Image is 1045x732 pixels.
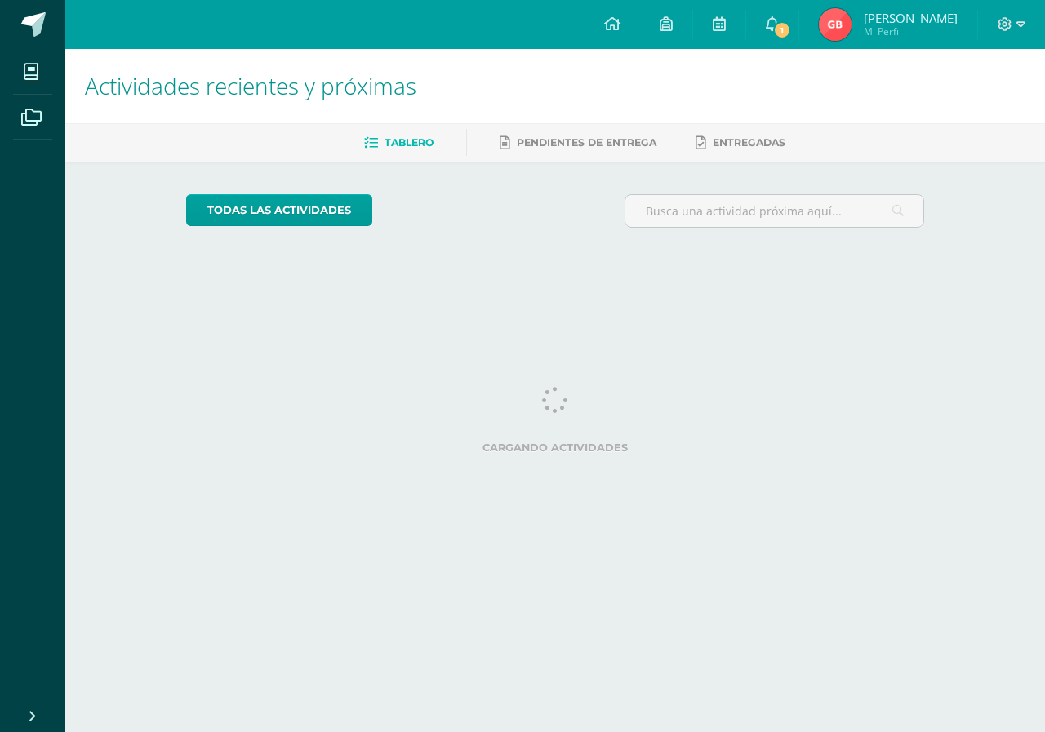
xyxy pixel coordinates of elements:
[713,136,785,149] span: Entregadas
[500,130,656,156] a: Pendientes de entrega
[385,136,434,149] span: Tablero
[864,10,958,26] span: [PERSON_NAME]
[625,195,924,227] input: Busca una actividad próxima aquí...
[85,70,416,101] span: Actividades recientes y próximas
[819,8,852,41] img: 9185c66dc9726b1477dadf30fab59419.png
[186,441,925,454] label: Cargando actividades
[364,130,434,156] a: Tablero
[696,130,785,156] a: Entregadas
[517,136,656,149] span: Pendientes de entrega
[864,24,958,38] span: Mi Perfil
[772,21,790,39] span: 1
[186,194,372,226] a: todas las Actividades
